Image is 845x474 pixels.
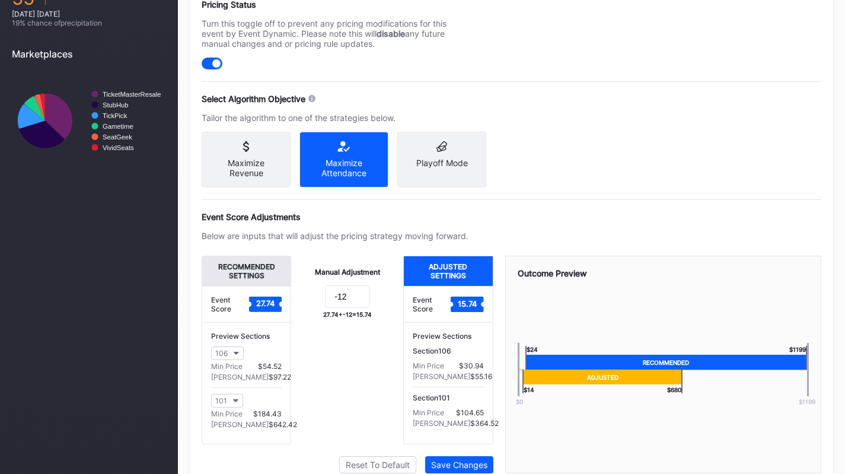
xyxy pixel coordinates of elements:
[470,419,499,428] div: $364.52
[211,362,243,371] div: Min Price
[413,361,444,370] div: Min Price
[377,28,405,39] strong: disable
[413,295,451,313] div: Event Score
[789,346,807,355] div: $ 1199
[103,144,134,151] text: VividSeats
[269,420,297,429] div: $642.42
[103,133,132,141] text: SeatGeek
[256,299,275,308] text: 27.74
[315,268,380,276] div: Manual Adjustment
[211,420,269,429] div: [PERSON_NAME]
[470,372,492,381] div: $55.16
[499,398,540,405] div: $0
[413,372,470,381] div: [PERSON_NAME]
[202,94,305,104] div: Select Algorithm Objective
[211,394,243,408] button: 101
[456,408,484,417] div: $104.65
[339,456,416,473] button: Reset To Default
[425,456,493,473] button: Save Changes
[309,158,379,178] div: Maximize Attendance
[202,212,821,222] div: Event Score Adjustments
[459,361,484,370] div: $30.94
[12,69,166,173] svg: Chart title
[202,18,468,49] div: Turn this toggle off to prevent any pricing modifications for this event by Event Dynamic. Please...
[413,332,483,341] div: Preview Sections
[103,112,127,119] text: TickPick
[12,9,166,18] div: [DATE] [DATE]
[522,370,683,384] div: Adjusted
[413,408,444,417] div: Min Price
[525,346,538,355] div: $ 24
[786,398,828,405] div: $ 1199
[323,311,372,318] div: 27.74 + -12 = 15.74
[103,101,129,109] text: StubHub
[202,231,468,241] div: Below are inputs that will adjust the pricing strategy moving forward.
[667,384,683,393] div: $ 680
[253,409,282,418] div: $184.43
[404,256,492,286] div: Adjusted Settings
[431,460,487,470] div: Save Changes
[103,123,133,130] text: Gametime
[211,373,269,381] div: [PERSON_NAME]
[518,268,809,278] div: Outcome Preview
[258,362,282,371] div: $54.52
[211,409,243,418] div: Min Price
[269,373,291,381] div: $97.22
[407,158,477,168] div: Playoff Mode
[413,346,483,355] div: Section 106
[458,299,477,308] text: 15.74
[12,18,166,27] div: 19 % chance of precipitation
[211,295,249,313] div: Event Score
[211,332,282,341] div: Preview Sections
[103,91,161,98] text: TicketMasterResale
[525,355,807,370] div: Recommended
[215,396,227,405] div: 101
[202,113,468,123] div: Tailor the algorithm to one of the strategies below.
[211,158,281,178] div: Maximize Revenue
[202,256,291,286] div: Recommended Settings
[346,460,410,470] div: Reset To Default
[413,393,483,402] div: Section 101
[522,384,534,393] div: $ 14
[12,48,166,60] div: Marketplaces
[413,419,470,428] div: [PERSON_NAME]
[211,346,244,360] button: 106
[215,349,228,358] div: 106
